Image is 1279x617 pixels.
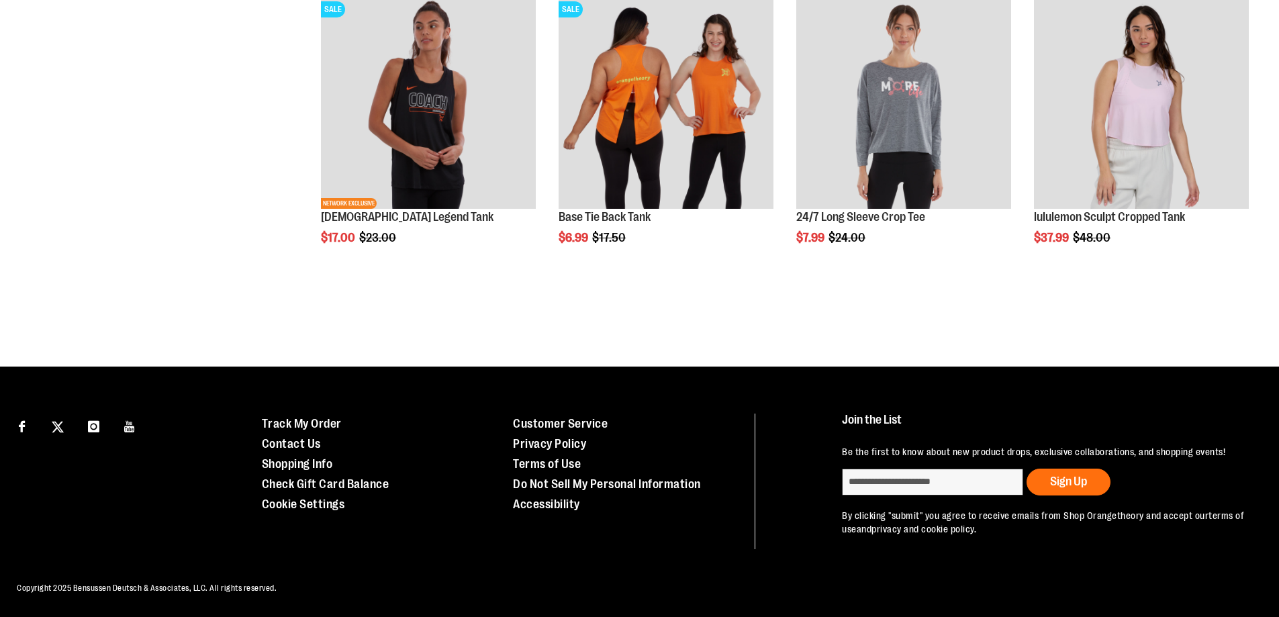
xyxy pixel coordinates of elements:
[796,210,925,224] a: 24/7 Long Sleeve Crop Tee
[1034,210,1185,224] a: lululemon Sculpt Cropped Tank
[321,210,493,224] a: [DEMOGRAPHIC_DATA] Legend Tank
[321,1,345,17] span: SALE
[1073,231,1112,244] span: $48.00
[828,231,867,244] span: $24.00
[592,231,628,244] span: $17.50
[321,231,357,244] span: $17.00
[262,417,342,430] a: Track My Order
[842,509,1248,536] p: By clicking "submit" you agree to receive emails from Shop Orangetheory and accept our and
[796,231,826,244] span: $7.99
[842,510,1244,534] a: terms of use
[871,524,976,534] a: privacy and cookie policy.
[513,477,701,491] a: Do Not Sell My Personal Information
[10,414,34,437] a: Visit our Facebook page
[17,583,277,593] span: Copyright 2025 Bensussen Deutsch & Associates, LLC. All rights reserved.
[1034,231,1071,244] span: $37.99
[559,231,590,244] span: $6.99
[46,414,70,437] a: Visit our X page
[262,477,389,491] a: Check Gift Card Balance
[513,457,581,471] a: Terms of Use
[321,198,377,209] span: NETWORK EXCLUSIVE
[513,417,608,430] a: Customer Service
[559,210,651,224] a: Base Tie Back Tank
[842,414,1248,438] h4: Join the List
[262,457,333,471] a: Shopping Info
[82,414,105,437] a: Visit our Instagram page
[842,469,1023,495] input: enter email
[1027,469,1110,495] button: Sign Up
[262,437,321,450] a: Contact Us
[262,497,345,511] a: Cookie Settings
[559,1,583,17] span: SALE
[118,414,142,437] a: Visit our Youtube page
[52,421,64,433] img: Twitter
[513,497,580,511] a: Accessibility
[1050,475,1087,488] span: Sign Up
[359,231,398,244] span: $23.00
[842,445,1248,459] p: Be the first to know about new product drops, exclusive collaborations, and shopping events!
[513,437,586,450] a: Privacy Policy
